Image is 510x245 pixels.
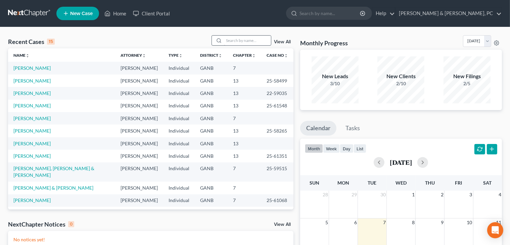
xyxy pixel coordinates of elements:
div: NextChapter Notices [8,220,74,228]
td: GANB [195,137,228,150]
td: 7 [228,182,261,194]
td: 25-58265 [261,125,293,137]
span: 4 [498,191,502,199]
span: 6 [354,218,358,227]
a: Typeunfold_more [169,53,183,58]
div: Recent Cases [8,38,55,46]
a: [PERSON_NAME], [PERSON_NAME] & [PERSON_NAME] [13,165,94,178]
td: Individual [163,150,195,162]
td: 25-58499 [261,75,293,87]
td: GANB [195,87,228,99]
a: Home [101,7,130,19]
div: 2/10 [377,80,424,87]
a: Calendar [300,121,336,136]
td: GANB [195,125,228,137]
input: Search by name... [299,7,361,19]
div: 2/5 [444,80,491,87]
i: unfold_more [218,54,222,58]
span: 9 [440,218,444,227]
a: [PERSON_NAME] [13,103,51,108]
a: [PERSON_NAME] [13,90,51,96]
input: Search by name... [224,36,271,45]
td: [PERSON_NAME] [115,87,163,99]
span: 3 [469,191,473,199]
a: [PERSON_NAME] & [PERSON_NAME] [13,185,93,191]
span: Tue [368,180,376,186]
div: New Clients [377,72,424,80]
td: 25-61068 [261,194,293,207]
td: [PERSON_NAME] [115,112,163,125]
td: GANB [195,62,228,74]
td: GANB [195,112,228,125]
h2: [DATE] [390,159,412,166]
td: GANB [195,182,228,194]
span: Wed [396,180,407,186]
td: [PERSON_NAME] [115,182,163,194]
td: [PERSON_NAME] [115,207,163,219]
span: 10 [466,218,473,227]
span: 29 [351,191,358,199]
div: 3/10 [312,80,359,87]
td: Individual [163,125,195,137]
i: unfold_more [179,54,183,58]
td: GANB [195,150,228,162]
span: 7 [382,218,386,227]
td: 7 [228,194,261,207]
button: day [340,144,354,153]
span: New Case [70,11,93,16]
a: Districtunfold_more [200,53,222,58]
a: Tasks [339,121,366,136]
td: GANB [195,100,228,112]
button: list [354,144,366,153]
td: [PERSON_NAME] [115,100,163,112]
a: Client Portal [130,7,173,19]
td: 13 [228,100,261,112]
td: 13 [228,150,261,162]
div: New Filings [444,72,491,80]
a: Attorneyunfold_more [121,53,146,58]
td: [PERSON_NAME] [115,62,163,74]
a: Nameunfold_more [13,53,30,58]
td: 13 [228,87,261,99]
td: 25-56427 [261,207,293,219]
div: Open Intercom Messenger [487,222,503,238]
td: Individual [163,75,195,87]
td: [PERSON_NAME] [115,75,163,87]
td: 22-59035 [261,87,293,99]
a: [PERSON_NAME] [13,197,51,203]
i: unfold_more [252,54,256,58]
td: 7 [228,162,261,182]
span: 30 [380,191,386,199]
td: 13 [228,125,261,137]
a: View All [274,222,291,227]
td: GANB [195,194,228,207]
span: 5 [325,218,329,227]
span: 2 [440,191,444,199]
td: Individual [163,100,195,112]
p: No notices yet! [13,236,288,243]
a: Case Nounfold_more [267,53,288,58]
span: Sat [483,180,492,186]
td: 13 [228,137,261,150]
td: Individual [163,207,195,219]
button: month [305,144,323,153]
td: GANB [195,75,228,87]
span: 11 [495,218,502,227]
a: [PERSON_NAME] [13,78,51,84]
span: 1 [411,191,415,199]
a: [PERSON_NAME] & [PERSON_NAME], PC [396,7,502,19]
td: 13 [228,75,261,87]
td: Individual [163,182,195,194]
td: 25-61351 [261,150,293,162]
td: [PERSON_NAME] [115,150,163,162]
td: GANB [195,162,228,182]
td: [PERSON_NAME] [115,194,163,207]
td: 7 [228,62,261,74]
a: View All [274,40,291,44]
span: Mon [337,180,349,186]
td: 7 [228,207,261,219]
a: [PERSON_NAME] [13,153,51,159]
span: Fri [455,180,462,186]
i: unfold_more [142,54,146,58]
td: 25-59515 [261,162,293,182]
